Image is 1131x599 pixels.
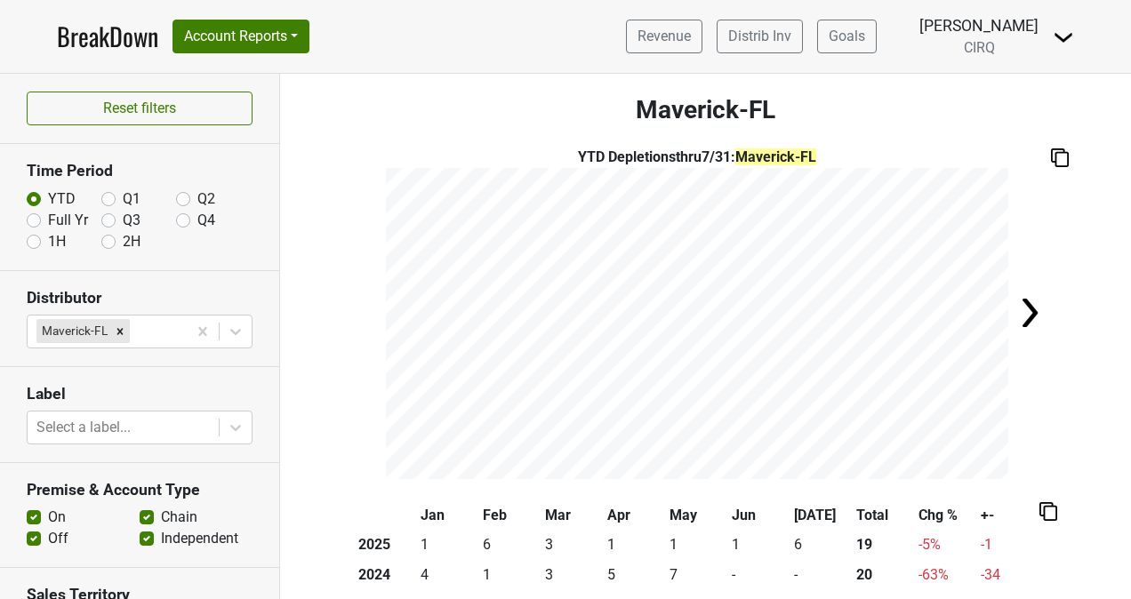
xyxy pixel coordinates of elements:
[161,528,238,549] label: Independent
[915,560,977,590] td: -63 %
[790,500,853,531] th: [DATE]
[197,188,215,210] label: Q2
[48,231,66,252] label: 1H
[977,500,1039,531] th: +-
[172,20,309,53] button: Account Reports
[1051,148,1069,167] img: Copy to clipboard
[541,531,604,561] td: 3
[1012,295,1047,331] img: Arrow right
[977,531,1039,561] td: -1
[915,531,977,561] td: -5 %
[48,507,66,528] label: On
[48,188,76,210] label: YTD
[604,531,666,561] td: 1
[717,20,803,53] a: Distrib Inv
[161,507,197,528] label: Chain
[417,500,479,531] th: Jan
[123,231,140,252] label: 2H
[626,20,702,53] a: Revenue
[728,531,790,561] td: 1
[123,210,140,231] label: Q3
[355,560,417,590] th: 2024
[666,560,728,590] td: 7
[790,531,853,561] td: 6
[110,319,130,342] div: Remove Maverick-FL
[853,560,915,590] th: 20
[735,148,816,165] span: Maverick-FL
[977,560,1039,590] td: -34
[280,95,1131,125] h3: Maverick-FL
[27,162,253,180] h3: Time Period
[1053,27,1074,48] img: Dropdown Menu
[479,531,541,561] td: 6
[386,147,1008,168] div: YTD Depletions thru 7/31 :
[541,500,604,531] th: Mar
[36,319,110,342] div: Maverick-FL
[604,500,666,531] th: Apr
[27,92,253,125] button: Reset filters
[417,560,479,590] td: 4
[27,289,253,307] h3: Distributor
[123,188,140,210] label: Q1
[27,481,253,499] h3: Premise & Account Type
[197,210,215,231] label: Q4
[728,560,790,590] td: -
[417,531,479,561] td: 1
[790,560,853,590] td: -
[48,210,88,231] label: Full Yr
[604,560,666,590] td: 5
[541,560,604,590] td: 3
[853,500,915,531] th: Total
[1039,502,1057,521] img: Copy to clipboard
[915,500,977,531] th: Chg %
[728,500,790,531] th: Jun
[355,531,417,561] th: 2025
[57,18,158,55] a: BreakDown
[48,528,68,549] label: Off
[27,385,253,403] h3: Label
[919,14,1039,37] div: [PERSON_NAME]
[853,531,915,561] th: 19
[666,531,728,561] td: 1
[479,500,541,531] th: Feb
[964,39,995,56] span: CIRQ
[666,500,728,531] th: May
[817,20,877,53] a: Goals
[479,560,541,590] td: 1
